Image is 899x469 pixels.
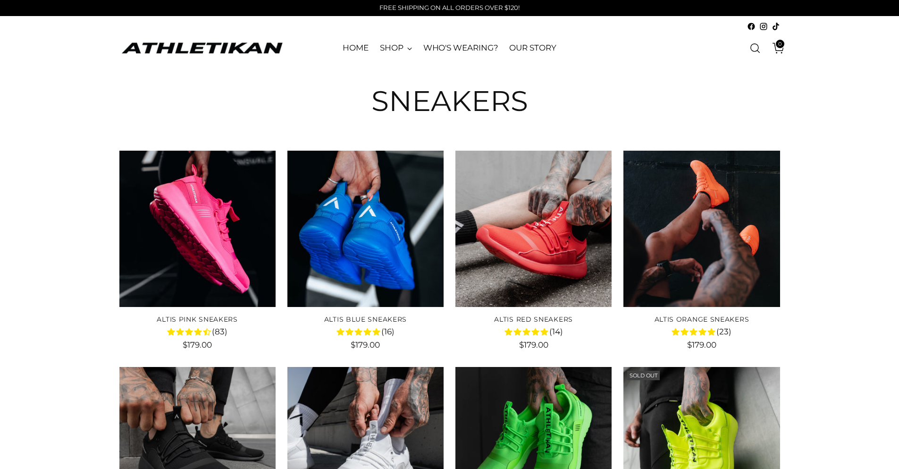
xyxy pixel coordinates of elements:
[371,85,528,117] h1: Sneakers
[509,38,556,59] a: OUR STORY
[287,325,444,338] div: 4.8 rating (16 votes)
[623,325,780,338] div: 4.8 rating (23 votes)
[623,151,780,307] a: ALTIS Orange Sneakers
[343,38,369,59] a: HOME
[716,326,731,338] span: (23)
[287,151,444,307] a: ALTIS Blue Sneakers
[157,315,237,324] a: ALTIS Pink Sneakers
[380,38,412,59] a: SHOP
[455,325,612,338] div: 4.7 rating (14 votes)
[119,41,285,55] a: ATHLETIKAN
[549,326,563,338] span: (14)
[687,340,716,350] span: $179.00
[776,40,784,48] span: 0
[119,325,276,338] div: 4.3 rating (83 votes)
[494,315,573,324] a: ALTIS Red Sneakers
[765,39,784,58] a: Open cart modal
[423,38,498,59] a: WHO'S WEARING?
[119,151,276,307] a: ALTIS Pink Sneakers
[519,340,548,350] span: $179.00
[381,326,395,338] span: (16)
[324,315,407,324] a: ALTIS Blue Sneakers
[746,39,765,58] a: Open search modal
[212,326,227,338] span: (83)
[455,151,612,307] a: ALTIS Red Sneakers
[351,340,380,350] span: $179.00
[655,315,749,324] a: ALTIS Orange Sneakers
[183,340,212,350] span: $179.00
[379,3,520,13] p: FREE SHIPPING ON ALL ORDERS OVER $120!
